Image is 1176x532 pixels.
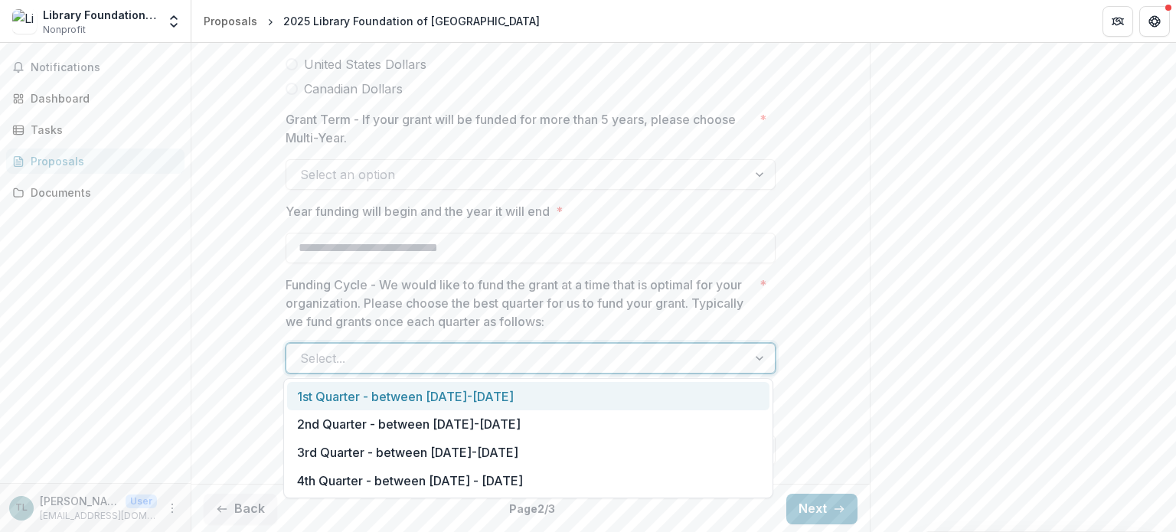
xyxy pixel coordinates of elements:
[287,382,769,410] div: 1st Quarter - between [DATE]-[DATE]
[204,13,257,29] div: Proposals
[286,276,753,331] p: Funding Cycle - We would like to fund the grant at a time that is optimal for your organization. ...
[304,55,426,73] span: United States Dollars
[198,10,546,32] nav: breadcrumb
[6,180,185,205] a: Documents
[15,503,28,513] div: Todd Lerew
[283,13,540,29] div: 2025 Library Foundation of [GEOGRAPHIC_DATA]
[31,153,172,169] div: Proposals
[6,86,185,111] a: Dashboard
[204,494,277,524] button: Back
[40,509,157,523] p: [EMAIL_ADDRESS][DOMAIN_NAME]
[6,55,185,80] button: Notifications
[40,493,119,509] p: [PERSON_NAME]
[6,149,185,174] a: Proposals
[1139,6,1170,37] button: Get Help
[304,80,403,98] span: Canadian Dollars
[163,6,185,37] button: Open entity switcher
[287,410,769,439] div: 2nd Quarter - between [DATE]-[DATE]
[286,202,550,220] p: Year funding will begin and the year it will end
[786,494,857,524] button: Next
[1102,6,1133,37] button: Partners
[163,499,181,517] button: More
[31,184,172,201] div: Documents
[198,10,263,32] a: Proposals
[287,439,769,467] div: 3rd Quarter - between [DATE]-[DATE]
[6,117,185,142] a: Tasks
[287,467,769,495] div: 4th Quarter - between [DATE] - [DATE]
[286,110,753,147] p: Grant Term - If your grant will be funded for more than 5 years, please choose Multi-Year.
[31,122,172,138] div: Tasks
[126,494,157,508] p: User
[43,23,86,37] span: Nonprofit
[509,501,555,517] p: Page 2 / 3
[31,90,172,106] div: Dashboard
[43,7,157,23] div: Library Foundation Of [GEOGRAPHIC_DATA]
[31,61,178,74] span: Notifications
[12,9,37,34] img: Library Foundation Of Los Angeles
